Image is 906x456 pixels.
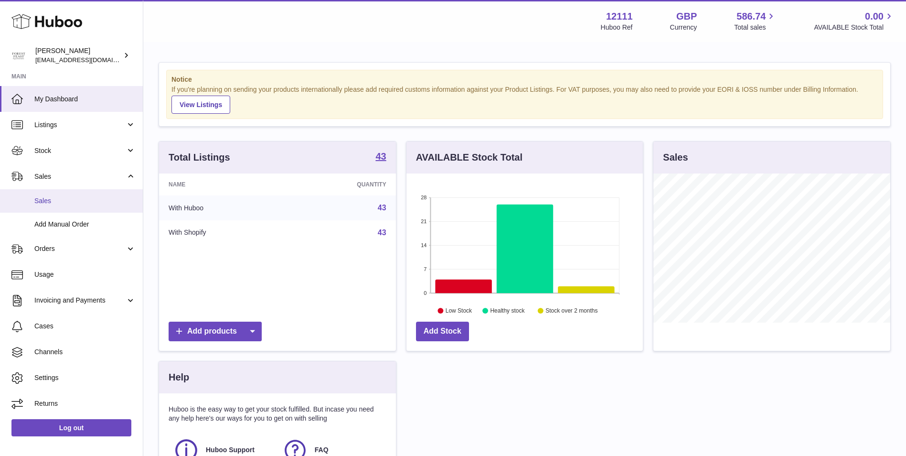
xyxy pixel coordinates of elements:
a: 43 [378,204,386,212]
a: 586.74 Total sales [734,10,777,32]
td: With Huboo [159,195,287,220]
text: 7 [424,266,426,272]
span: Listings [34,120,126,130]
td: With Shopify [159,220,287,245]
img: internalAdmin-12111@internal.huboo.com [11,48,26,63]
h3: Help [169,371,189,384]
span: Orders [34,244,126,253]
a: Add products [169,322,262,341]
text: 0 [424,290,426,296]
a: 43 [378,228,386,237]
span: Returns [34,399,136,408]
h3: Sales [663,151,688,164]
div: Huboo Ref [601,23,633,32]
span: Cases [34,322,136,331]
h3: Total Listings [169,151,230,164]
strong: GBP [676,10,697,23]
strong: Notice [171,75,878,84]
span: 586.74 [736,10,766,23]
span: Add Manual Order [34,220,136,229]
span: Total sales [734,23,777,32]
text: 14 [421,242,426,248]
th: Name [159,174,287,195]
text: 28 [421,195,426,200]
strong: 43 [375,152,386,161]
span: Sales [34,172,126,181]
span: Huboo Support [206,445,255,455]
strong: 12111 [606,10,633,23]
span: FAQ [315,445,329,455]
text: Healthy stock [490,307,525,314]
span: Stock [34,146,126,155]
a: 43 [375,152,386,163]
span: Usage [34,270,136,279]
a: Add Stock [416,322,469,341]
a: View Listings [171,96,230,114]
p: Huboo is the easy way to get your stock fulfilled. But incase you need any help here's our ways f... [169,405,386,423]
text: 21 [421,218,426,224]
a: 0.00 AVAILABLE Stock Total [814,10,895,32]
span: AVAILABLE Stock Total [814,23,895,32]
text: Stock over 2 months [545,307,597,314]
span: Channels [34,347,136,357]
span: 0.00 [865,10,884,23]
span: Invoicing and Payments [34,296,126,305]
span: [EMAIL_ADDRESS][DOMAIN_NAME] [35,56,140,64]
h3: AVAILABLE Stock Total [416,151,522,164]
a: Log out [11,419,131,436]
div: If you're planning on sending your products internationally please add required customs informati... [171,85,878,114]
span: My Dashboard [34,95,136,104]
span: Sales [34,196,136,206]
div: [PERSON_NAME] [35,46,121,65]
text: Low Stock [446,307,472,314]
div: Currency [670,23,697,32]
span: Settings [34,373,136,382]
th: Quantity [287,174,395,195]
